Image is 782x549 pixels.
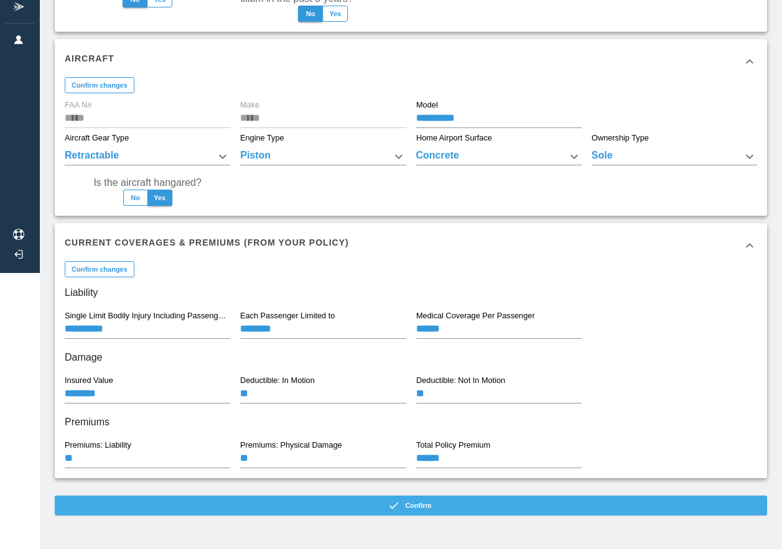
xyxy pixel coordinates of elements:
[240,440,342,451] label: Premiums: Physical Damage
[55,223,767,268] div: Current Coverages & Premiums (from your policy)
[65,413,757,431] h6: Premiums
[240,148,406,165] div: Piston
[65,148,230,165] div: Retractable
[240,99,259,111] label: Make
[55,39,767,84] div: Aircraft
[147,190,172,206] button: Yes
[240,132,284,144] label: Engine Type
[65,99,91,111] label: FAA N#
[240,310,335,321] label: Each Passenger Limited to
[55,496,767,515] button: Confirm
[65,261,134,277] button: Confirm changes
[416,148,582,165] div: Concrete
[240,375,315,386] label: Deductible: In Motion
[65,77,134,93] button: Confirm changes
[592,148,757,165] div: Sole
[416,132,492,144] label: Home Airport Surface
[416,375,505,386] label: Deductible: Not In Motion
[298,6,323,22] button: No
[123,190,148,206] button: No
[322,6,348,22] button: Yes
[65,310,230,321] label: Single Limit Bodily Injury Including Passengers, and Property Damage: Each Occurrence
[93,175,201,190] label: Is the aircraft hangared?
[65,132,129,144] label: Aircraft Gear Type
[416,310,535,321] label: Medical Coverage Per Passenger
[65,440,131,451] label: Premiums: Liability
[65,284,757,302] h6: Liability
[65,236,349,249] h6: Current Coverages & Premiums (from your policy)
[416,99,438,111] label: Model
[65,375,113,386] label: Insured Value
[65,52,114,65] h6: Aircraft
[65,349,757,366] h6: Damage
[416,440,490,451] label: Total Policy Premium
[592,132,649,144] label: Ownership Type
